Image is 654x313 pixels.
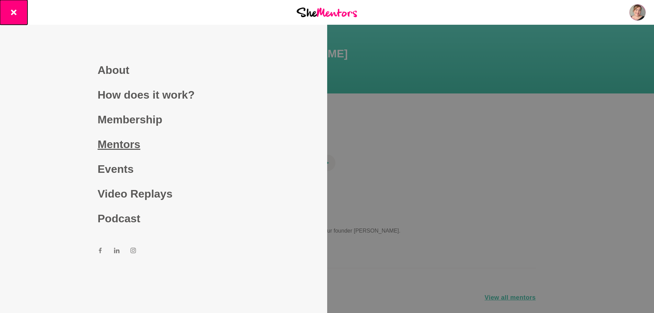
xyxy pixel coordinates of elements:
[297,8,357,17] img: She Mentors Logo
[97,181,229,206] a: Video Replays
[97,132,229,157] a: Mentors
[97,58,229,82] a: About
[97,107,229,132] a: Membership
[97,82,229,107] a: How does it work?
[97,157,229,181] a: Events
[629,4,646,21] img: Ruth Slade
[97,206,229,231] a: Podcast
[97,247,103,256] a: Facebook
[114,247,119,256] a: LinkedIn
[130,247,136,256] a: Instagram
